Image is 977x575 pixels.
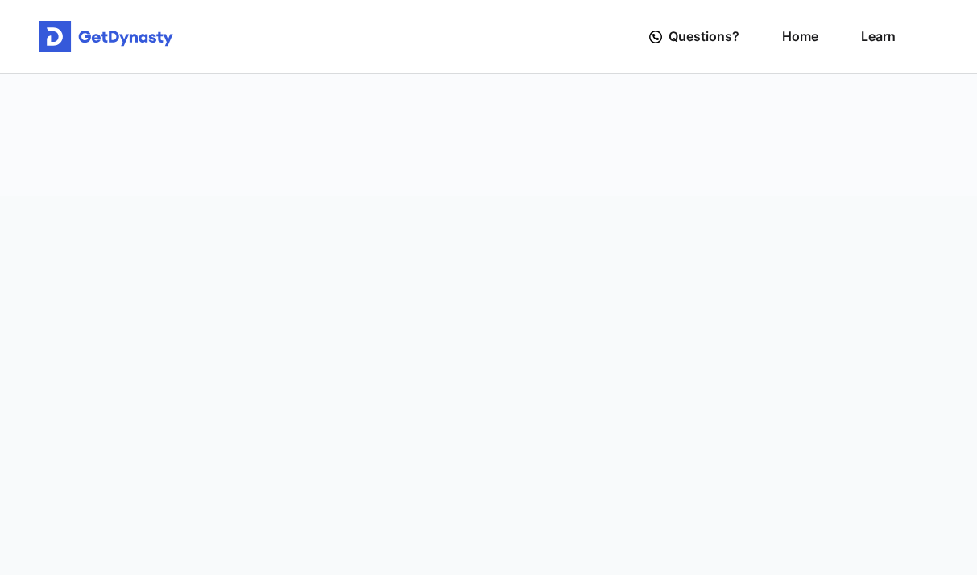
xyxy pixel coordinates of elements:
a: Home [782,14,818,60]
a: Learn [861,14,896,60]
span: Questions? [669,22,739,52]
a: Questions? [649,14,739,60]
img: Get started for free with Dynasty Trust Company [39,21,173,53]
